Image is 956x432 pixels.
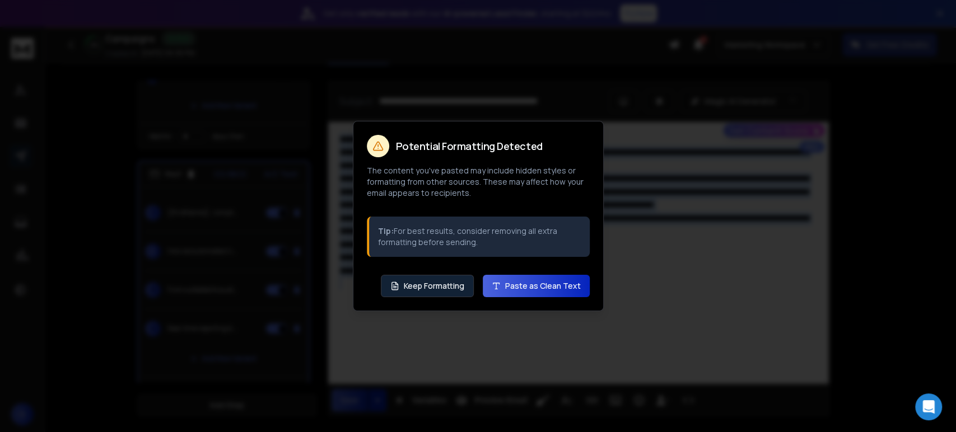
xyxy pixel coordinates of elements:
p: For best results, consider removing all extra formatting before sending. [378,226,581,248]
h2: Potential Formatting Detected [396,141,543,151]
strong: Tip: [378,226,394,236]
button: Keep Formatting [381,275,474,297]
div: Open Intercom Messenger [915,393,942,420]
button: Paste as Clean Text [483,275,590,297]
p: The content you've pasted may include hidden styles or formatting from other sources. These may a... [367,165,590,199]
